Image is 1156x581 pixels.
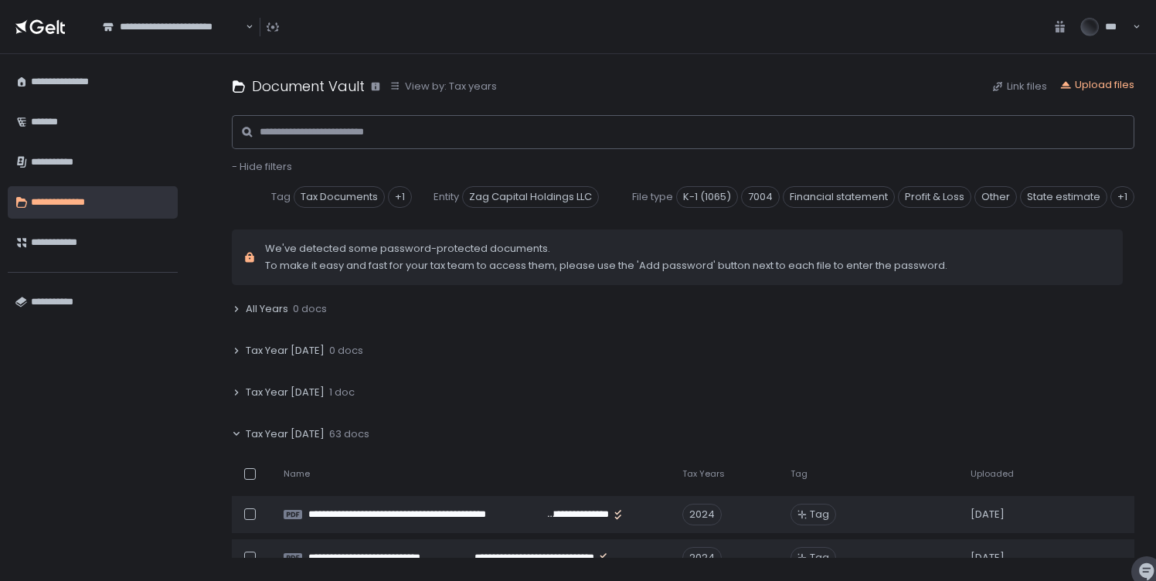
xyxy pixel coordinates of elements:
span: Tax Years [682,468,725,480]
span: Tag [810,508,829,522]
span: Tax Year [DATE] [246,386,325,399]
span: To make it easy and fast for your tax team to access them, please use the 'Add password' button n... [265,259,947,273]
span: File type [632,190,673,204]
span: Financial statement [783,186,895,208]
div: 2024 [682,504,722,525]
input: Search for option [243,19,244,35]
span: Zag Capital Holdings LLC [462,186,599,208]
span: 63 docs [329,427,369,441]
span: Entity [433,190,459,204]
span: - Hide filters [232,159,292,174]
span: Name [284,468,310,480]
span: Tag [810,551,829,565]
span: Other [974,186,1017,208]
span: We've detected some password-protected documents. [265,242,947,256]
span: Tax Documents [294,186,385,208]
div: Search for option [93,11,253,43]
span: [DATE] [971,508,1005,522]
span: All Years [246,302,288,316]
button: Link files [991,80,1047,93]
button: Upload files [1059,78,1134,92]
span: 7004 [741,186,780,208]
span: Tag [271,190,291,204]
span: K-1 (1065) [676,186,738,208]
div: +1 [388,186,412,208]
span: Profit & Loss [898,186,971,208]
span: [DATE] [971,551,1005,565]
span: Uploaded [971,468,1014,480]
div: 2024 [682,547,722,569]
span: State estimate [1020,186,1107,208]
button: - Hide filters [232,160,292,174]
span: 0 docs [293,302,327,316]
h1: Document Vault [252,76,365,97]
span: 1 doc [329,386,355,399]
span: 0 docs [329,344,363,358]
span: Tag [790,468,807,480]
div: +1 [1110,186,1134,208]
span: Tax Year [DATE] [246,344,325,358]
button: View by: Tax years [389,80,497,93]
span: Tax Year [DATE] [246,427,325,441]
